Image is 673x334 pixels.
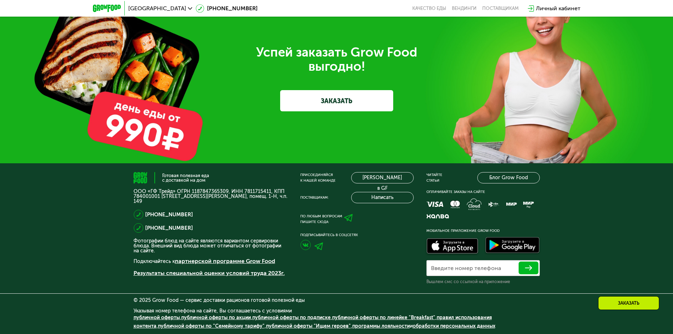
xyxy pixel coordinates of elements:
[426,172,442,183] div: Читайте статьи
[158,323,265,329] a: публичной оферты по "Семейному тарифу"
[134,315,180,321] a: публичной оферты
[332,315,435,321] a: публичной оферты по линейке "Breakfast"
[196,4,258,13] a: [PHONE_NUMBER]
[352,323,410,329] a: программы лояльности
[300,232,414,238] div: Подписывайтесь в соцсетях
[162,173,209,182] div: Готовая полезная еда с доставкой на дом
[280,90,393,111] a: ЗАКАЗАТЬ
[145,210,193,219] a: [PHONE_NUMBER]
[145,224,193,232] a: [PHONE_NUMBER]
[413,323,495,329] a: обработки персональных данных
[300,195,329,200] div: Поставщикам:
[175,258,275,264] a: партнерской программе Grow Food
[300,172,336,183] div: Присоединяйся к нашей команде
[128,6,186,11] span: [GEOGRAPHIC_DATA]
[134,189,288,204] p: ООО «ГФ Трейд» ОГРН 1187847365309, ИНН 7811715411, КПП 784001001 [STREET_ADDRESS][PERSON_NAME], п...
[181,315,251,321] a: публичной оферты по акции
[351,192,414,203] button: Написать
[482,6,519,11] div: поставщикам
[484,236,542,256] img: Доступно в Google Play
[300,213,342,225] div: По любым вопросам пишите сюда:
[452,6,477,11] a: Вендинги
[431,266,501,270] label: Введите номер телефона
[134,298,540,303] div: © 2025 Grow Food — сервис доставки рационов готовой полезной еды
[134,315,495,329] span: , , , , , , , и
[426,189,540,195] div: Оплачивайте заказы на сайте
[134,239,288,253] p: Фотографии блюд на сайте являются вариантом сервировки блюда. Внешний вид блюда может отличаться ...
[252,315,331,321] a: публичной оферты по подписке
[426,228,540,234] div: Мобильное приложение Grow Food
[134,309,540,334] div: Указывая номер телефона на сайте, Вы соглашаетесь с условиями
[412,6,446,11] a: Качество еды
[266,323,351,329] a: публичной оферты "Ищем героев"
[351,172,414,183] a: [PERSON_NAME] в GF
[426,279,540,285] div: Вышлем смс со ссылкой на приложение
[536,4,580,13] div: Личный кабинет
[134,270,285,276] a: Результаты специальной оценки условий труда 2023г.
[139,45,535,74] div: Успей заказать Grow Food выгодно!
[134,257,288,265] p: Подключайтесь к
[598,296,659,310] div: Заказать
[477,172,540,183] a: Блог Grow Food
